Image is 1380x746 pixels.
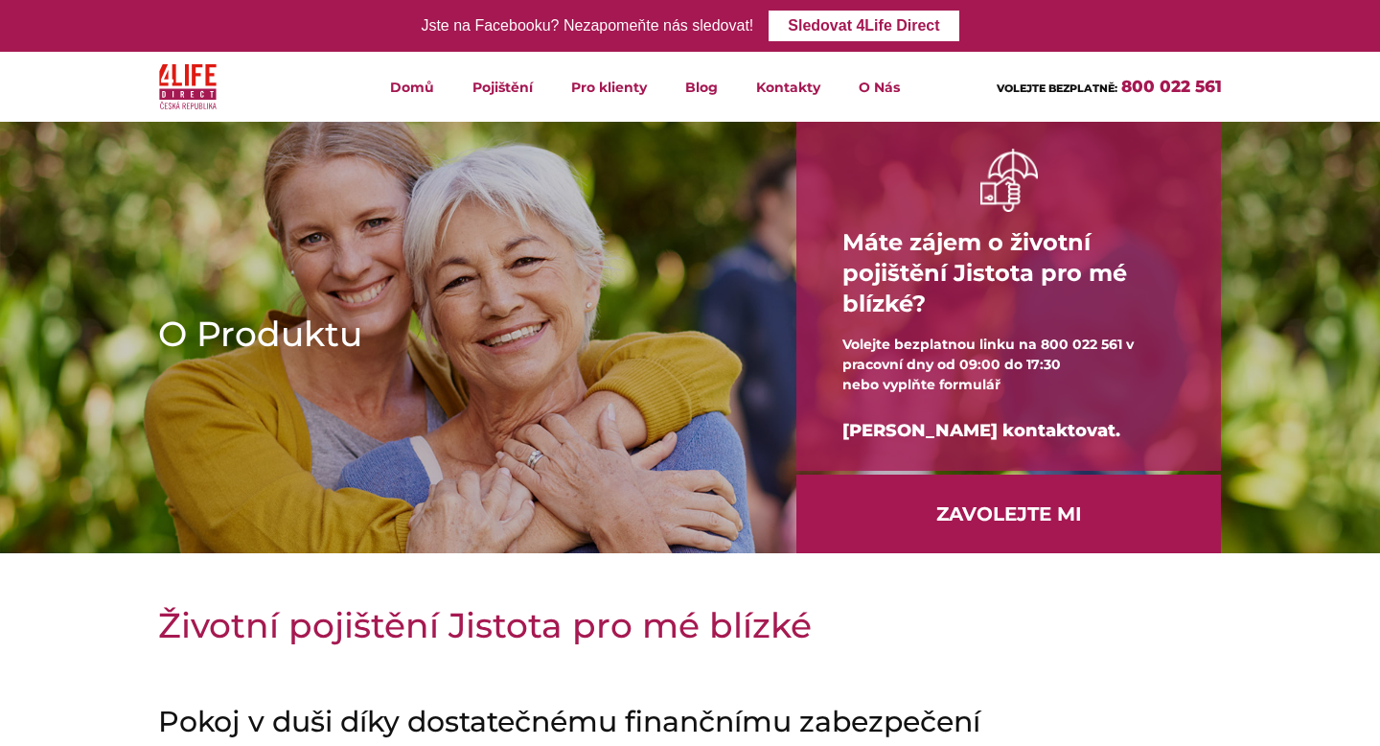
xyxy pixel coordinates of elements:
a: Kontakty [737,52,839,122]
h2: Pokoj v duši díky dostatečnému finančnímu zabezpečení [158,705,1222,739]
div: [PERSON_NAME] kontaktovat. [842,395,1175,467]
h1: Životní pojištění Jistota pro mé blízké [158,601,1222,649]
div: Jste na Facebooku? Nezapomeňte nás sledovat! [421,12,753,40]
img: ruka držící deštník bilá ikona [980,149,1038,211]
a: Sledovat 4Life Direct [769,11,958,41]
h4: Máte zájem o životní pojištění Jistota pro mé blízké? [842,212,1175,335]
a: 800 022 561 [1121,77,1222,96]
span: Volejte bezplatnou linku na 800 022 561 v pracovní dny od 09:00 do 17:30 nebo vyplňte formulář [842,336,1134,393]
a: Domů [371,52,453,122]
a: Blog [666,52,737,122]
h1: O Produktu [158,310,735,358]
a: ZAVOLEJTE MI [796,475,1221,553]
img: 4Life Direct Česká republika logo [159,59,217,114]
span: VOLEJTE BEZPLATNĚ: [997,82,1117,95]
